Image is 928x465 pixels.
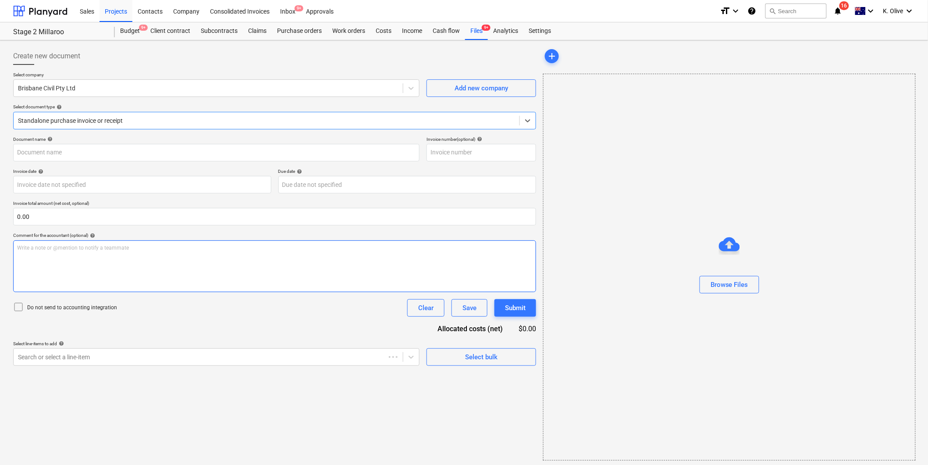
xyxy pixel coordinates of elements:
[278,168,537,174] div: Due date
[13,104,536,110] div: Select document type
[295,169,302,174] span: help
[13,72,420,79] p: Select company
[370,22,397,40] a: Costs
[139,25,148,31] span: 9+
[834,6,843,16] i: notifications
[720,6,730,16] i: format_size
[13,208,536,225] input: Invoice total amount (net cost, optional)
[295,5,303,11] span: 9+
[765,4,827,18] button: Search
[465,22,488,40] a: Files9+
[427,136,536,142] div: Invoice number (optional)
[427,22,465,40] a: Cash flow
[700,276,759,293] button: Browse Files
[730,6,741,16] i: keyboard_arrow_down
[427,79,536,97] button: Add new company
[57,341,64,346] span: help
[418,302,434,314] div: Clear
[13,136,420,142] div: Document name
[145,22,196,40] a: Client contract
[13,176,271,193] input: Invoice date not specified
[452,299,487,317] button: Save
[475,136,482,142] span: help
[543,74,916,461] div: Browse Files
[46,136,53,142] span: help
[748,6,757,16] i: Knowledge base
[243,22,272,40] a: Claims
[327,22,370,40] a: Work orders
[196,22,243,40] a: Subcontracts
[904,6,915,16] i: keyboard_arrow_down
[769,7,776,14] span: search
[455,82,508,94] div: Add new company
[27,304,117,311] p: Do not send to accounting integration
[115,22,145,40] a: Budget9+
[462,302,476,314] div: Save
[13,144,420,161] input: Document name
[13,28,104,37] div: Stage 2 Millaroo
[839,1,849,10] span: 16
[407,299,444,317] button: Clear
[13,232,536,238] div: Comment for the accountant (optional)
[482,25,491,31] span: 9+
[13,51,80,61] span: Create new document
[547,51,557,61] span: add
[711,279,748,290] div: Browse Files
[422,324,517,334] div: Allocated costs (net)
[115,22,145,40] div: Budget
[36,169,43,174] span: help
[523,22,556,40] a: Settings
[13,341,420,347] div: Select line-items to add
[55,104,62,110] span: help
[465,351,498,363] div: Select bulk
[427,348,536,366] button: Select bulk
[505,302,526,314] div: Submit
[517,324,536,334] div: $0.00
[883,7,903,14] span: K. Olive
[272,22,327,40] a: Purchase orders
[866,6,876,16] i: keyboard_arrow_down
[397,22,427,40] a: Income
[278,176,537,193] input: Due date not specified
[88,233,95,238] span: help
[465,22,488,40] div: Files
[13,168,271,174] div: Invoice date
[494,299,536,317] button: Submit
[427,144,536,161] input: Invoice number
[488,22,523,40] a: Analytics
[13,200,536,208] p: Invoice total amount (net cost, optional)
